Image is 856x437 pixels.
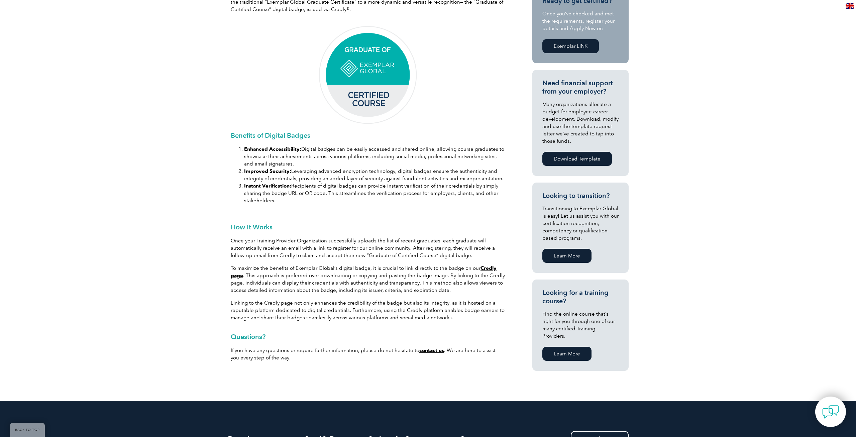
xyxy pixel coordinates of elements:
p: Once you’ve checked and met the requirements, register your details and Apply Now on [542,10,619,32]
li: Digital badges can be easily accessed and shared online, allowing course graduates to showcase th... [244,145,505,168]
strong: Improved Security: [244,168,291,174]
a: Download Template [542,152,612,166]
img: contact-chat.png [822,404,839,420]
img: en [846,3,854,9]
p: Once your Training Provider Organization successfully uploads the list of recent graduates, each ... [231,237,505,259]
h3: Questions? [231,333,505,340]
a: BACK TO TOP [10,423,45,437]
a: Learn More [542,347,592,361]
h3: Need financial support from your employer? [542,79,619,96]
strong: Instant Verification: [244,183,291,189]
p: Linking to the Credly page not only enhances the credibility of the badge but also its integrity,... [231,299,505,321]
h3: Looking to transition? [542,192,619,200]
img: graduate of certified course [318,25,418,125]
a: Learn More [542,249,592,263]
a: contact us [419,347,444,353]
p: Transitioning to Exemplar Global is easy! Let us assist you with our certification recognition, c... [542,205,619,242]
h3: Benefits of Digital Badges [231,132,505,139]
p: If you have any questions or require further information, please do not hesitate to . We are here... [231,347,505,361]
li: Recipients of digital badges can provide instant verification of their credentials by simply shar... [244,182,505,204]
p: Find the online course that’s right for you through one of our many certified Training Providers. [542,310,619,340]
a: Exemplar LINK [542,39,599,53]
h3: Looking for a training course? [542,289,619,305]
p: To maximize the benefits of Exemplar Global’s digital badge, it is crucial to link directly to th... [231,264,505,294]
h3: How It Works [231,224,505,230]
li: Leveraging advanced encryption technology, digital badges ensure the authenticity and integrity o... [244,168,505,182]
strong: Enhanced Accessibility: [244,146,301,152]
p: Many organizations allocate a budget for employee career development. Download, modify and use th... [542,101,619,145]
